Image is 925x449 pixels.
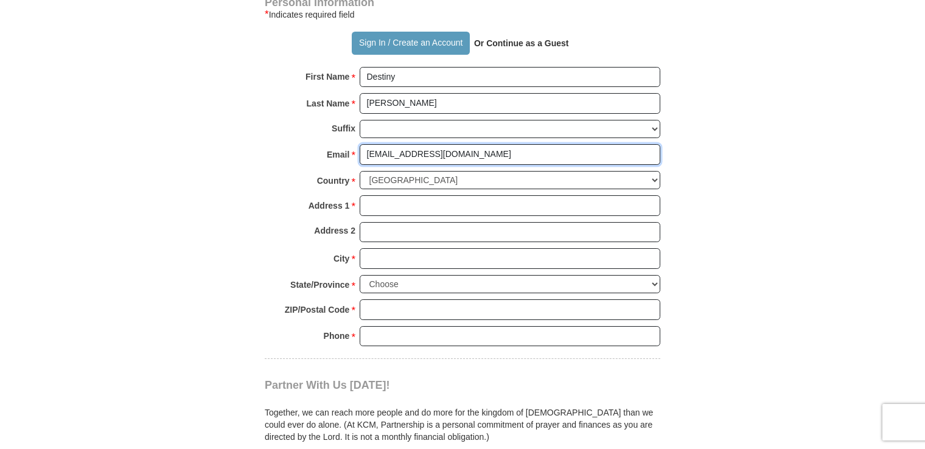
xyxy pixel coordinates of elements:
strong: Or Continue as a Guest [474,38,569,48]
strong: First Name [305,68,349,85]
strong: ZIP/Postal Code [285,301,350,318]
div: Indicates required field [265,7,660,22]
strong: Suffix [332,120,355,137]
strong: Address 1 [309,197,350,214]
button: Sign In / Create an Account [352,32,469,55]
p: Together, we can reach more people and do more for the kingdom of [DEMOGRAPHIC_DATA] than we coul... [265,406,660,443]
strong: Address 2 [314,222,355,239]
strong: Phone [324,327,350,344]
strong: Country [317,172,350,189]
strong: State/Province [290,276,349,293]
strong: Email [327,146,349,163]
strong: City [333,250,349,267]
strong: Last Name [307,95,350,112]
span: Partner With Us [DATE]! [265,379,390,391]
